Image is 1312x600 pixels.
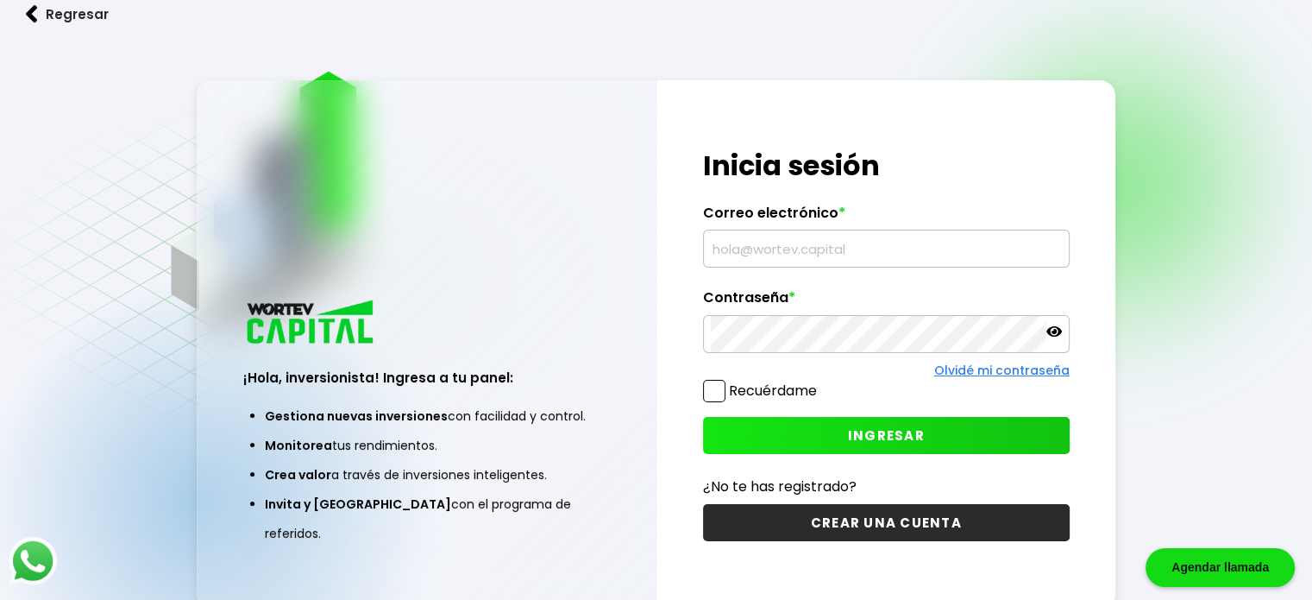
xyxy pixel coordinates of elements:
span: Gestiona nuevas inversiones [265,407,448,425]
img: flecha izquierda [26,5,38,23]
span: Monitorea [265,437,332,454]
span: Crea valor [265,466,331,483]
input: hola@wortev.capital [711,231,1062,267]
li: a través de inversiones inteligentes. [265,460,588,489]
button: INGRESAR [703,417,1070,454]
label: Contraseña [703,289,1070,315]
label: Recuérdame [729,381,817,401]
label: Correo electrónico [703,205,1070,231]
div: Agendar llamada [1146,548,1295,587]
li: con facilidad y control. [265,401,588,431]
button: CREAR UNA CUENTA [703,504,1070,541]
a: Olvidé mi contraseña [934,362,1070,379]
p: ¿No te has registrado? [703,476,1070,497]
a: ¿No te has registrado?CREAR UNA CUENTA [703,476,1070,541]
h3: ¡Hola, inversionista! Ingresa a tu panel: [243,368,610,388]
span: INGRESAR [848,426,925,445]
img: logos_whatsapp-icon.242b2217.svg [9,537,57,585]
li: con el programa de referidos. [265,489,588,548]
li: tus rendimientos. [265,431,588,460]
h1: Inicia sesión [703,145,1070,186]
img: logo_wortev_capital [243,298,380,349]
span: Invita y [GEOGRAPHIC_DATA] [265,496,451,513]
